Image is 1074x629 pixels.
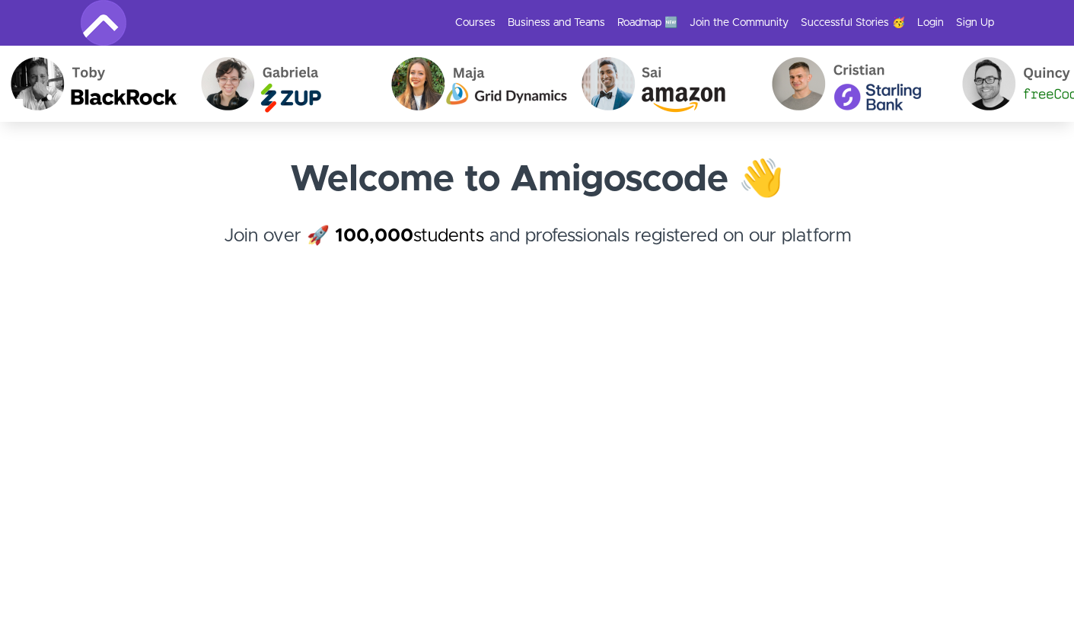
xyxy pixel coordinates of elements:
a: Join the Community [690,15,789,30]
a: Successful Stories 🥳 [801,15,905,30]
img: Sai [569,46,759,122]
a: Courses [455,15,496,30]
a: Business and Teams [508,15,605,30]
img: Gabriela [188,46,378,122]
a: Login [917,15,944,30]
a: Roadmap 🆕 [617,15,677,30]
img: Maja [378,46,569,122]
strong: Welcome to Amigoscode 👋 [290,161,784,198]
a: 100,000students [335,227,484,245]
strong: 100,000 [335,227,413,245]
a: Sign Up [956,15,994,30]
img: Cristian [759,46,949,122]
h4: Join over 🚀 and professionals registered on our platform [81,222,994,277]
